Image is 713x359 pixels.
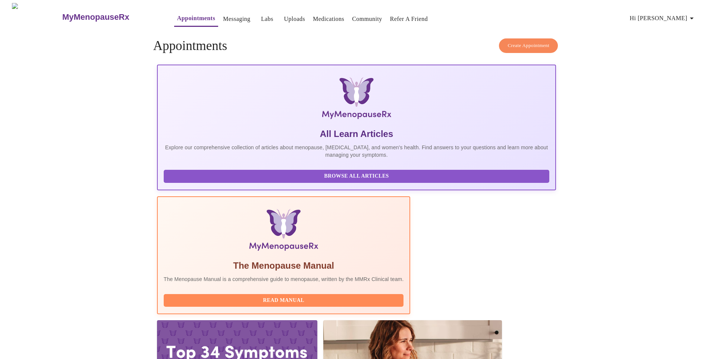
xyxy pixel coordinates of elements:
h5: All Learn Articles [164,128,549,140]
p: The Menopause Manual is a comprehensive guide to menopause, written by the MMRx Clinical team. [164,275,404,283]
button: Browse All Articles [164,170,549,183]
a: Refer a Friend [390,14,428,24]
h5: The Menopause Manual [164,260,404,272]
a: Community [352,14,382,24]
span: Hi [PERSON_NAME] [630,13,696,24]
button: Refer a Friend [387,12,431,26]
p: Explore our comprehensive collection of articles about menopause, [MEDICAL_DATA], and women's hea... [164,144,549,159]
button: Create Appointment [499,38,558,53]
h3: MyMenopauseRx [62,12,129,22]
button: Appointments [174,11,218,27]
h4: Appointments [153,38,560,53]
button: Community [349,12,385,26]
button: Labs [255,12,279,26]
button: Hi [PERSON_NAME] [627,11,699,26]
a: Appointments [177,13,215,24]
button: Medications [310,12,347,26]
img: MyMenopauseRx Logo [12,3,61,31]
span: Browse All Articles [171,172,542,181]
span: Read Manual [171,296,396,305]
a: Labs [261,14,273,24]
button: Read Manual [164,294,404,307]
a: MyMenopauseRx [61,4,159,30]
span: Create Appointment [508,41,549,50]
a: Uploads [284,14,305,24]
button: Messaging [220,12,253,26]
button: Uploads [281,12,308,26]
img: MyMenopauseRx Logo [224,77,490,122]
a: Medications [313,14,344,24]
a: Messaging [223,14,250,24]
img: Menopause Manual [202,209,365,254]
a: Read Manual [164,297,406,303]
a: Browse All Articles [164,172,551,179]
